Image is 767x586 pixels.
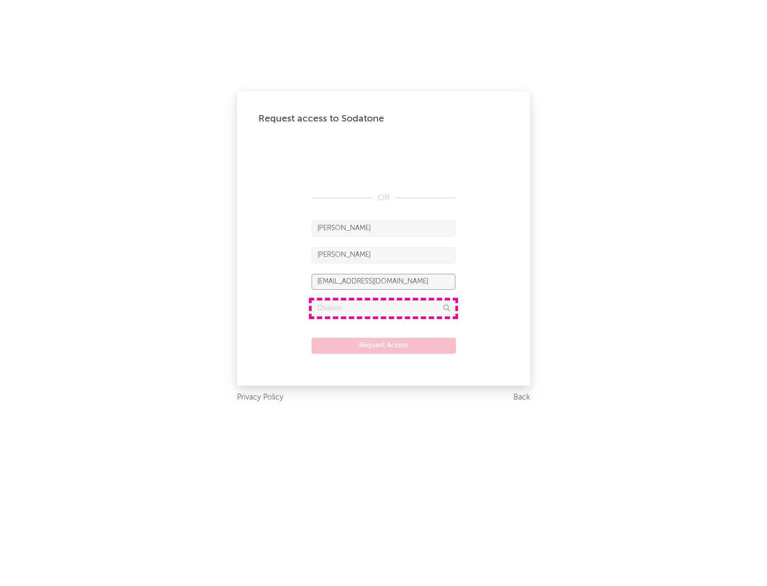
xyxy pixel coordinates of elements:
[513,391,530,404] a: Back
[312,300,455,316] input: Division
[312,192,455,205] div: OR
[237,391,283,404] a: Privacy Policy
[258,112,509,125] div: Request access to Sodatone
[312,338,456,354] button: Request Access
[312,221,455,237] input: First Name
[312,274,455,290] input: Email
[312,247,455,263] input: Last Name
